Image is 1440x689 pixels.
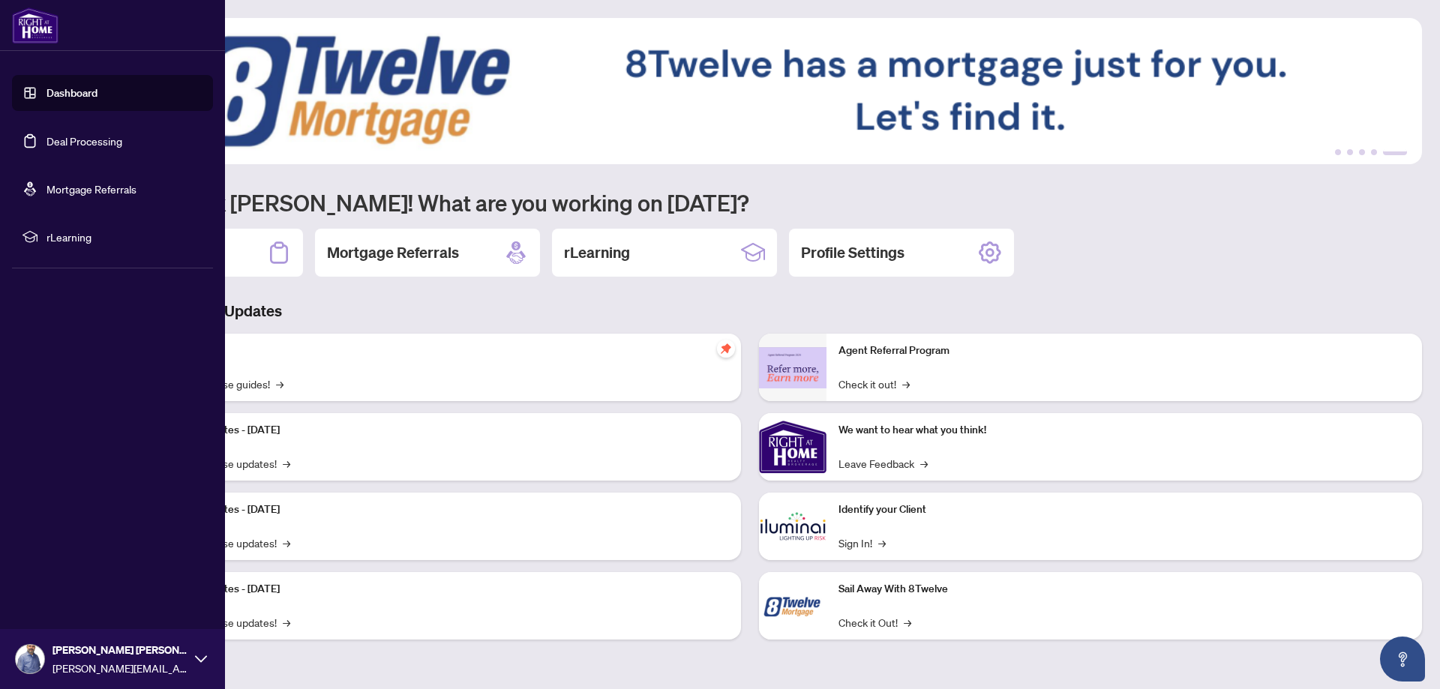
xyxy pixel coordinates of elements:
[283,535,290,551] span: →
[838,422,1410,439] p: We want to hear what you think!
[1380,637,1425,682] button: Open asap
[157,581,729,598] p: Platform Updates - [DATE]
[838,535,886,551] a: Sign In!→
[46,86,97,100] a: Dashboard
[46,182,136,196] a: Mortgage Referrals
[1335,149,1341,155] button: 1
[759,413,826,481] img: We want to hear what you think!
[717,340,735,358] span: pushpin
[157,343,729,359] p: Self-Help
[759,572,826,640] img: Sail Away With 8Twelve
[564,242,630,263] h2: rLearning
[801,242,904,263] h2: Profile Settings
[157,502,729,518] p: Platform Updates - [DATE]
[78,18,1422,164] img: Slide 4
[52,660,187,676] span: [PERSON_NAME][EMAIL_ADDRESS][DOMAIN_NAME]
[12,7,58,43] img: logo
[157,422,729,439] p: Platform Updates - [DATE]
[904,614,911,631] span: →
[838,581,1410,598] p: Sail Away With 8Twelve
[283,455,290,472] span: →
[327,242,459,263] h2: Mortgage Referrals
[838,376,910,392] a: Check it out!→
[759,493,826,560] img: Identify your Client
[46,229,202,245] span: rLearning
[16,645,44,673] img: Profile Icon
[920,455,928,472] span: →
[276,376,283,392] span: →
[838,455,928,472] a: Leave Feedback→
[78,188,1422,217] h1: Welcome back [PERSON_NAME]! What are you working on [DATE]?
[46,134,122,148] a: Deal Processing
[1383,149,1407,155] button: 5
[838,614,911,631] a: Check it Out!→
[1359,149,1365,155] button: 3
[283,614,290,631] span: →
[52,642,187,658] span: [PERSON_NAME] [PERSON_NAME]
[1371,149,1377,155] button: 4
[878,535,886,551] span: →
[838,502,1410,518] p: Identify your Client
[1347,149,1353,155] button: 2
[759,347,826,388] img: Agent Referral Program
[838,343,1410,359] p: Agent Referral Program
[78,301,1422,322] h3: Brokerage & Industry Updates
[902,376,910,392] span: →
